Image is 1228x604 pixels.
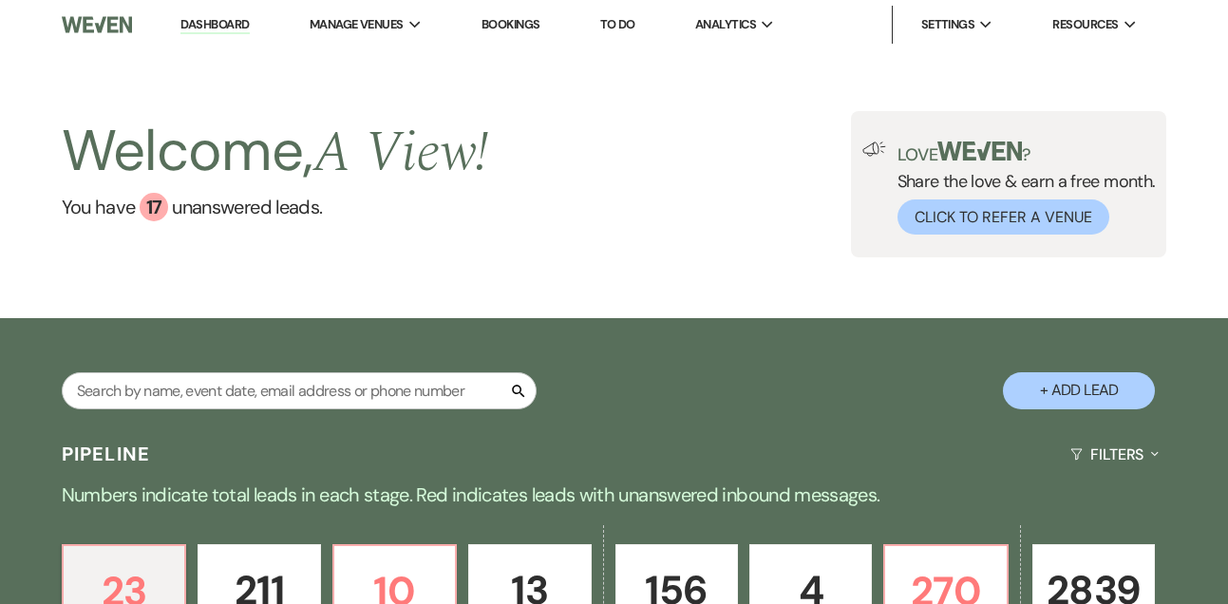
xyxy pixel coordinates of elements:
a: You have 17 unanswered leads. [62,193,488,221]
span: A View ! [313,109,489,197]
img: Weven Logo [62,5,132,45]
a: Bookings [482,16,540,32]
h2: Welcome, [62,111,488,193]
p: Love ? [897,142,1156,163]
h3: Pipeline [62,441,151,467]
input: Search by name, event date, email address or phone number [62,372,537,409]
button: + Add Lead [1003,372,1155,409]
img: weven-logo-green.svg [937,142,1022,160]
button: Click to Refer a Venue [897,199,1109,235]
span: Manage Venues [310,15,404,34]
div: Share the love & earn a free month. [886,142,1156,235]
span: Settings [921,15,975,34]
img: loud-speaker-illustration.svg [862,142,886,157]
a: To Do [600,16,635,32]
span: Analytics [695,15,756,34]
div: 17 [140,193,168,221]
a: Dashboard [180,16,249,34]
button: Filters [1063,429,1166,480]
span: Resources [1052,15,1118,34]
